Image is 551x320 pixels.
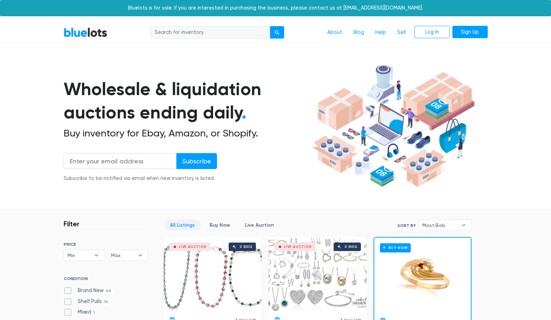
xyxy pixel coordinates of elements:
[64,276,148,284] h6: CONDITION
[374,238,471,312] a: Buy Now
[176,153,217,169] input: Subscribe
[456,220,471,231] b: ▾
[111,250,134,261] span: Max
[64,287,114,295] label: Brand New
[104,288,114,294] span: 44
[102,299,111,305] span: 14
[348,26,370,39] a: Blog
[64,308,97,316] label: Mixed
[68,250,91,261] span: Min
[64,298,111,306] label: Shelf Pulls
[345,245,357,249] div: 0 bids
[240,245,252,249] div: 0 bids
[284,245,312,249] div: Live Auction
[164,237,262,311] a: Live Auction 0 bids
[64,153,177,169] input: Enter your email address
[179,245,207,249] div: Live Auction
[322,26,348,39] a: About
[133,250,148,261] b: ▾
[414,26,450,39] a: Log In
[242,102,246,123] span: .
[422,220,458,231] span: Most Bids
[239,220,280,231] a: Live Auction
[310,62,477,191] img: hero-ee84e7d0318cb26816c560f6b4441b76977f77a177738b4e94f68c95b2b83dbb.png
[370,26,392,39] a: Help
[397,222,416,229] label: Sort By
[64,175,217,182] div: Subscribe to be notified via email when new inventory is listed.
[64,77,310,124] h1: Wholesale & liquidation auctions ending daily
[64,27,107,37] a: BlueLots
[64,127,310,139] h2: Buy inventory for Ebay, Amazon, or Shopify.
[89,250,104,261] b: ▾
[64,220,80,228] h3: Filter
[91,310,97,316] span: 1
[150,26,270,39] input: Search for inventory
[392,26,411,39] a: Sell
[452,26,488,39] a: Sign Up
[64,242,148,247] h6: PRICE
[204,220,236,231] a: Buy Now
[164,220,201,231] a: All Listings
[380,243,411,252] h6: Buy Now
[269,237,367,311] a: Live Auction 0 bids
